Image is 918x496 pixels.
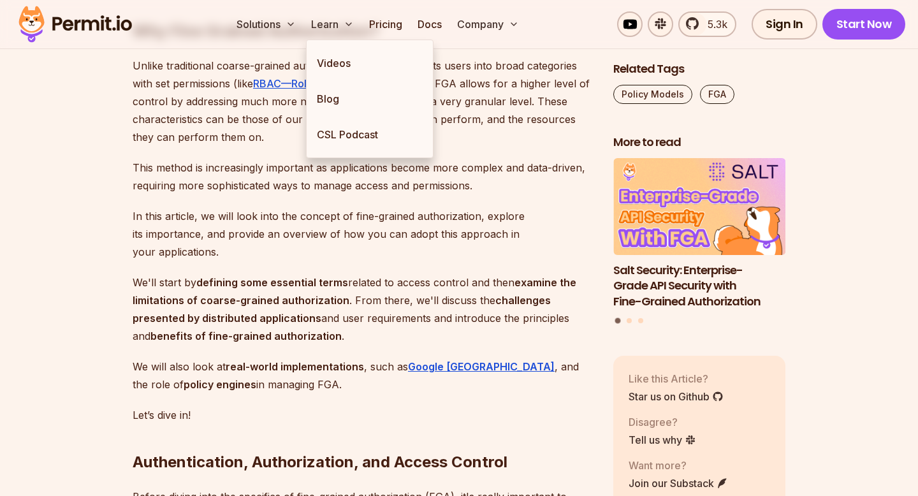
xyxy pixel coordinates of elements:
a: Docs [412,11,447,37]
h2: More to read [613,135,785,150]
a: Policy Models [613,85,692,104]
button: Solutions [231,11,301,37]
button: Go to slide 2 [627,317,632,323]
p: Want more? [629,457,728,472]
div: Posts [613,158,785,325]
h2: Related Tags [613,61,785,77]
strong: policy engines [184,378,256,391]
a: Salt Security: Enterprise-Grade API Security with Fine-Grained AuthorizationSalt Security: Enterp... [613,158,785,310]
a: Start Now [822,9,906,40]
button: Go to slide 3 [638,317,643,323]
img: Salt Security: Enterprise-Grade API Security with Fine-Grained Authorization [613,158,785,255]
a: RBAC—Role-Based Access Control [253,77,425,90]
a: Videos [307,45,433,81]
p: This method is increasingly important as applications become more complex and data-driven, requir... [133,159,593,194]
p: Disagree? [629,414,696,429]
button: Company [452,11,524,37]
p: We will also look at , such as , and the role of in managing FGA. [133,358,593,393]
strong: benefits of fine-grained authorization [150,330,342,342]
p: In this article, we will look into the concept of fine-grained authorization, explore its importa... [133,207,593,261]
strong: defining some essential terms [196,276,348,289]
span: 5.3k [700,17,727,32]
a: Blog [307,81,433,117]
a: Pricing [364,11,407,37]
button: Learn [306,11,359,37]
p: We'll start by related to access control and then . From there, we'll discuss the and user requir... [133,274,593,345]
a: 5.3k [678,11,736,37]
p: Unlike traditional coarse-grained authorization, which segments users into broad categories with ... [133,57,593,146]
button: Go to slide 1 [615,317,621,323]
img: Permit logo [13,3,138,46]
a: Star us on Github [629,388,724,404]
a: Google [GEOGRAPHIC_DATA] [408,360,555,373]
h3: Salt Security: Enterprise-Grade API Security with Fine-Grained Authorization [613,262,785,309]
a: FGA [700,85,734,104]
a: Join our Substack [629,475,728,490]
p: Like this Article? [629,370,724,386]
a: Sign In [752,9,817,40]
h2: Authentication, Authorization, and Access Control [133,401,593,472]
li: 1 of 3 [613,158,785,310]
strong: real-world implementations [226,360,364,373]
p: Let’s dive in! [133,406,593,424]
a: CSL Podcast [307,117,433,152]
a: Tell us why [629,432,696,447]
